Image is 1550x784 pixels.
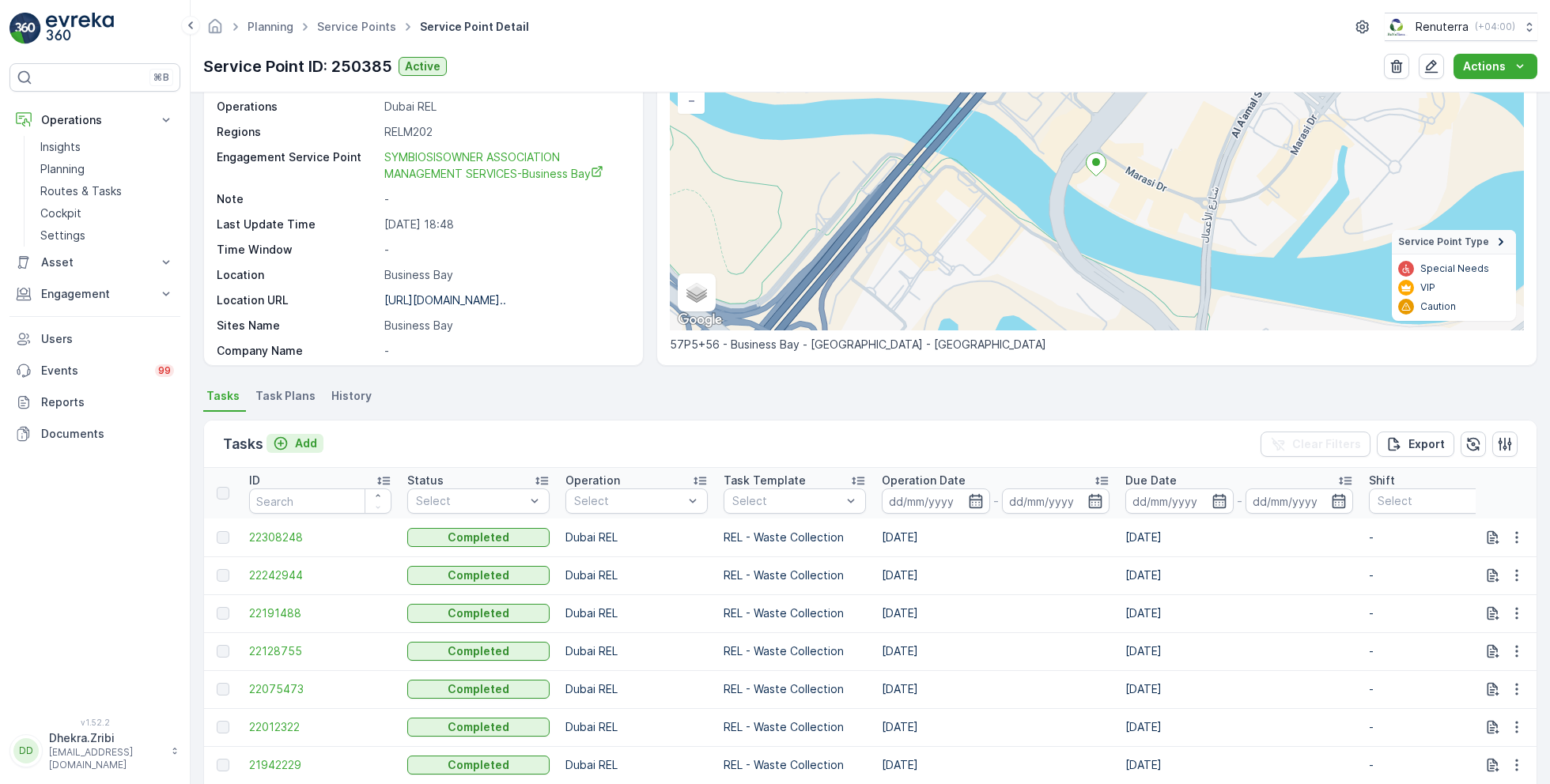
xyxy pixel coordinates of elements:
[255,388,316,404] span: Task Plans
[9,730,180,771] button: DDDhekra.Zribi[EMAIL_ADDRESS][DOMAIN_NAME]
[249,757,391,773] a: 21942229
[223,433,263,455] p: Tasks
[674,310,726,330] a: Open this area in Google Maps (opens a new window)
[565,567,708,583] p: Dubai REL
[874,708,1117,746] td: [DATE]
[674,310,726,330] img: Google
[9,104,180,136] button: Operations
[1369,719,1511,735] p: -
[565,719,708,735] p: Dubai REL
[407,604,550,623] button: Completed
[49,746,163,771] p: [EMAIL_ADDRESS][DOMAIN_NAME]
[1002,488,1110,514] input: dd/mm/yyyy
[41,331,174,347] p: Users
[448,530,509,545] p: Completed
[384,99,626,115] p: Dubai REL
[13,738,39,763] div: DD
[41,112,149,128] p: Operations
[9,323,180,355] a: Users
[1369,473,1395,488] p: Shift
[217,607,229,620] div: Toggle Row Selected
[249,643,391,659] span: 22128755
[249,681,391,697] a: 22075473
[9,418,180,450] a: Documents
[724,473,806,488] p: Task Template
[34,158,180,180] a: Planning
[874,632,1117,670] td: [DATE]
[9,247,180,278] button: Asset
[1261,432,1370,457] button: Clear Filters
[1117,594,1361,632] td: [DATE]
[1398,236,1489,248] span: Service Point Type
[248,20,293,33] a: Planning
[384,124,626,140] p: RELM202
[448,719,509,735] p: Completed
[1117,556,1361,594] td: [DATE]
[416,493,525,509] p: Select
[1385,18,1409,36] img: Screenshot_2024-07-26_at_13.33.01.png
[565,473,620,488] p: Operation
[448,567,509,583] p: Completed
[206,388,240,404] span: Tasks
[724,605,866,621] p: REL - Waste Collection
[1377,432,1454,457] button: Export
[217,683,229,695] div: Toggle Row Selected
[41,286,149,302] p: Engagement
[331,388,372,404] span: History
[384,267,626,283] p: Business Bay
[724,681,866,697] p: REL - Waste Collection
[1475,21,1515,33] p: ( +04:00 )
[1420,300,1456,313] p: Caution
[670,337,1524,352] p: 57P5+56 - Business Bay - [GEOGRAPHIC_DATA] - [GEOGRAPHIC_DATA]
[384,318,626,334] p: Business Bay
[217,318,378,334] p: Sites Name
[1392,230,1516,254] summary: Service Point Type
[874,556,1117,594] td: [DATE]
[1463,58,1506,74] p: Actions
[217,645,229,658] div: Toggle Row Selected
[317,20,396,33] a: Service Points
[1369,567,1511,583] p: -
[9,355,180,386] a: Events99
[417,19,532,35] span: Service Point Detail
[9,386,180,418] a: Reports
[41,254,149,270] p: Asset
[882,488,990,514] input: dd/mm/yyyy
[565,605,708,621] p: Dubai REL
[249,530,391,545] a: 22308248
[34,180,180,202] a: Routes & Tasks
[384,343,626,359] p: -
[217,343,378,359] p: Company Name
[46,13,114,44] img: logo_light-DOdMpM7g.png
[874,594,1117,632] td: [DATE]
[874,518,1117,556] td: [DATE]
[206,24,224,37] a: Homepage
[407,680,550,699] button: Completed
[203,55,392,78] p: Service Point ID: 250385
[249,473,260,488] p: ID
[267,434,323,453] button: Add
[565,681,708,697] p: Dubai REL
[217,531,229,544] div: Toggle Row Selected
[1125,473,1177,488] p: Due Date
[384,149,626,182] a: SYMBIOSISOWNER ASSOCIATION MANAGEMENT SERVICES-Business Bay
[41,363,146,379] p: Events
[448,605,509,621] p: Completed
[574,493,683,509] p: Select
[407,756,550,775] button: Completed
[1385,13,1537,41] button: Renuterra(+04:00)
[9,278,180,310] button: Engagement
[732,493,841,509] p: Select
[40,228,85,243] p: Settings
[34,224,180,247] a: Settings
[40,161,85,177] p: Planning
[405,58,440,74] p: Active
[882,473,966,488] p: Operation Date
[1420,281,1435,294] p: VIP
[217,721,229,733] div: Toggle Row Selected
[1369,681,1511,697] p: -
[1369,530,1511,545] p: -
[41,394,174,410] p: Reports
